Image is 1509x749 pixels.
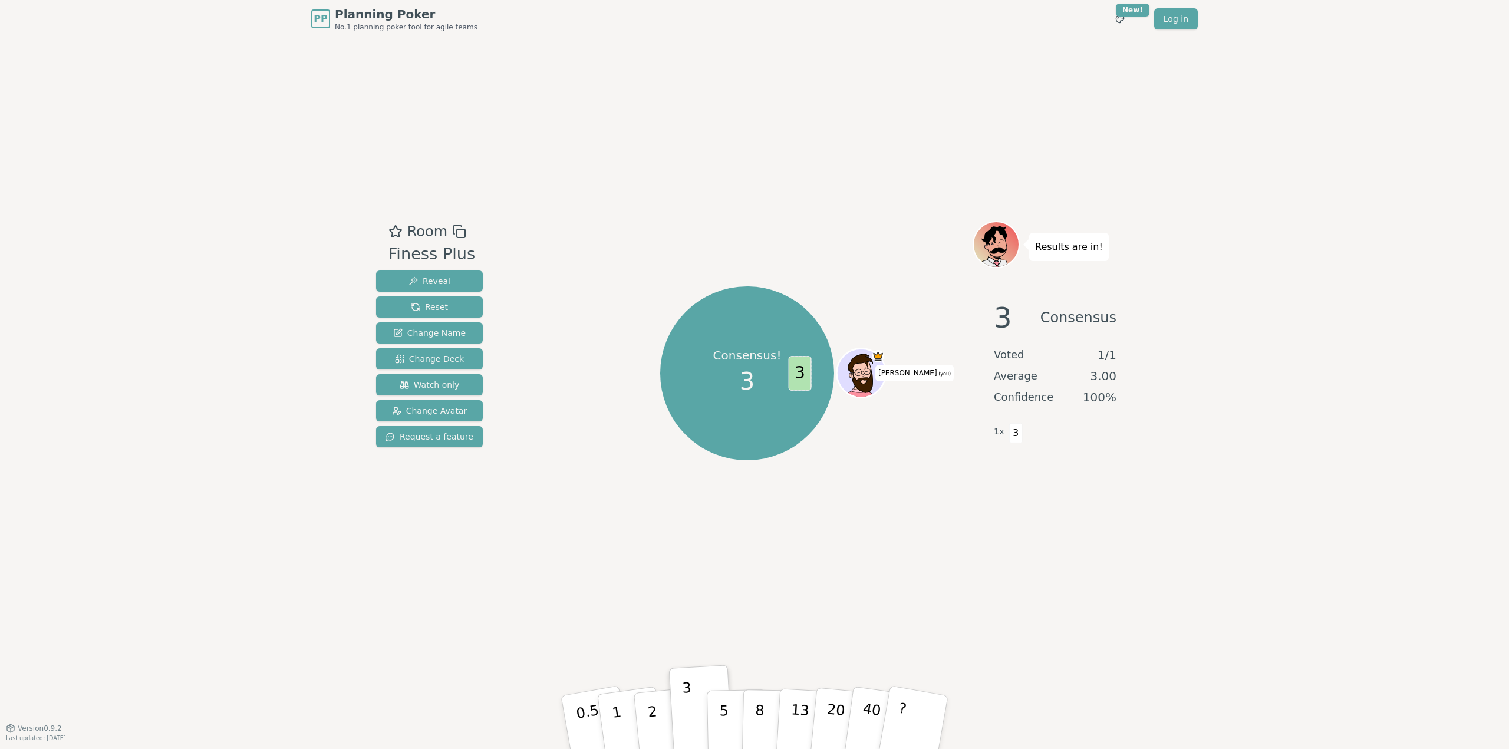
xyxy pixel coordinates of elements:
[386,431,473,443] span: Request a feature
[872,350,884,362] span: Germain is the host
[1109,8,1131,29] button: New!
[1090,368,1116,384] span: 3.00
[376,426,483,447] button: Request a feature
[335,22,477,32] span: No.1 planning poker tool for agile teams
[875,365,954,381] span: Click to change your name
[411,301,448,313] span: Reset
[18,724,62,733] span: Version 0.9.2
[740,364,754,399] span: 3
[395,353,464,365] span: Change Deck
[400,379,460,391] span: Watch only
[388,221,403,242] button: Add as favourite
[994,389,1053,405] span: Confidence
[838,350,884,396] button: Click to change your avatar
[376,270,483,292] button: Reveal
[311,6,477,32] a: PPPlanning PokerNo.1 planning poker tool for agile teams
[994,368,1037,384] span: Average
[1098,347,1116,363] span: 1 / 1
[376,296,483,318] button: Reset
[682,679,695,744] p: 3
[1116,4,1149,17] div: New!
[937,371,951,377] span: (you)
[376,348,483,369] button: Change Deck
[376,374,483,395] button: Watch only
[376,400,483,421] button: Change Avatar
[6,735,66,741] span: Last updated: [DATE]
[1009,423,1023,443] span: 3
[1083,389,1116,405] span: 100 %
[408,275,450,287] span: Reveal
[376,322,483,344] button: Change Name
[314,12,327,26] span: PP
[388,242,476,266] div: Finess Plus
[393,327,466,339] span: Change Name
[994,347,1024,363] span: Voted
[1154,8,1198,29] a: Log in
[1035,239,1103,255] p: Results are in!
[1040,303,1116,332] span: Consensus
[994,303,1012,332] span: 3
[335,6,477,22] span: Planning Poker
[407,221,447,242] span: Room
[392,405,467,417] span: Change Avatar
[994,425,1004,438] span: 1 x
[713,347,782,364] p: Consensus!
[6,724,62,733] button: Version0.9.2
[788,356,811,391] span: 3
